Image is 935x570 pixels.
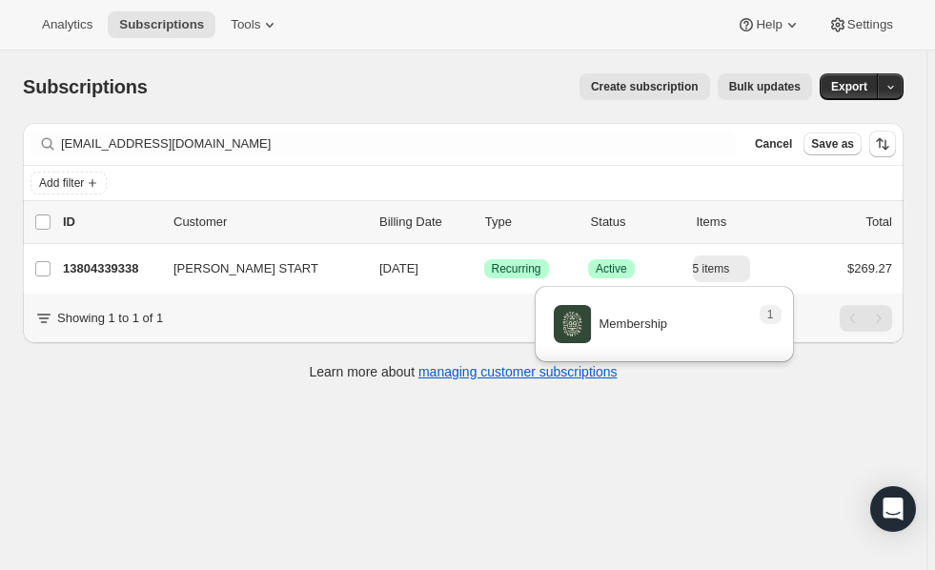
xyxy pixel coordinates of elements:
[63,213,892,232] div: IDCustomerBilling DateTypeStatusItemsTotal
[803,132,862,155] button: Save as
[63,213,158,232] p: ID
[729,79,801,94] span: Bulk updates
[718,73,812,100] button: Bulk updates
[310,362,618,381] p: Learn more about
[693,261,730,276] span: 5 items
[725,11,812,38] button: Help
[108,11,215,38] button: Subscriptions
[831,79,867,94] span: Export
[30,172,107,194] button: Add filter
[840,305,892,332] nav: Pagination
[870,486,916,532] div: Open Intercom Messenger
[23,76,148,97] span: Subscriptions
[591,213,681,232] p: Status
[693,255,751,282] button: 5 items
[869,131,896,157] button: Sort the results
[219,11,291,38] button: Tools
[39,175,84,191] span: Add filter
[554,305,592,343] img: variant image
[696,213,786,232] div: Items
[767,307,774,322] span: 1
[817,11,905,38] button: Settings
[379,261,418,275] span: [DATE]
[173,213,364,232] p: Customer
[63,259,158,278] p: 13804339338
[811,136,854,152] span: Save as
[596,261,627,276] span: Active
[173,259,318,278] span: [PERSON_NAME] START
[57,309,163,328] p: Showing 1 to 1 of 1
[600,315,668,334] p: Membership
[61,131,736,157] input: Filter subscribers
[379,213,470,232] p: Billing Date
[755,136,792,152] span: Cancel
[119,17,204,32] span: Subscriptions
[579,73,710,100] button: Create subscription
[485,213,576,232] div: Type
[591,79,699,94] span: Create subscription
[63,255,892,282] div: 13804339338[PERSON_NAME] START[DATE]SuccessRecurringSuccessActive5 items$269.27
[30,11,104,38] button: Analytics
[418,364,618,379] a: managing customer subscriptions
[162,254,353,284] button: [PERSON_NAME] START
[492,261,541,276] span: Recurring
[820,73,879,100] button: Export
[847,261,892,275] span: $269.27
[847,17,893,32] span: Settings
[866,213,892,232] p: Total
[747,132,800,155] button: Cancel
[756,17,782,32] span: Help
[231,17,260,32] span: Tools
[42,17,92,32] span: Analytics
